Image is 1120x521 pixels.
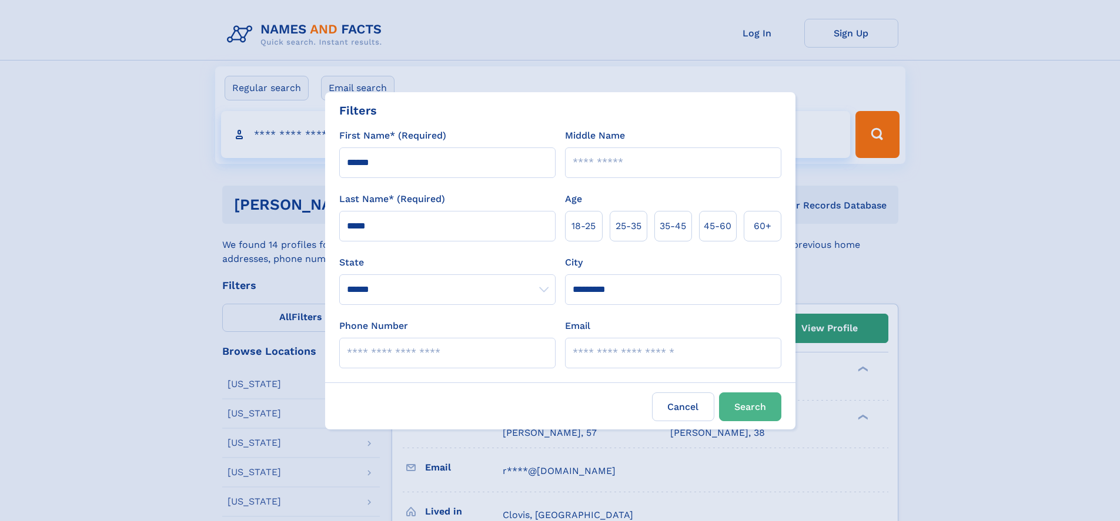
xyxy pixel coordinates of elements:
label: Cancel [652,392,714,421]
label: Phone Number [339,319,408,333]
span: 18‑25 [571,219,596,233]
label: Age [565,192,582,206]
label: State [339,256,556,270]
button: Search [719,392,781,421]
div: Filters [339,102,377,119]
span: 45‑60 [704,219,731,233]
label: City [565,256,583,270]
label: Email [565,319,590,333]
span: 25‑35 [616,219,641,233]
span: 60+ [754,219,771,233]
label: Last Name* (Required) [339,192,445,206]
span: 35‑45 [660,219,686,233]
label: First Name* (Required) [339,129,446,143]
label: Middle Name [565,129,625,143]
